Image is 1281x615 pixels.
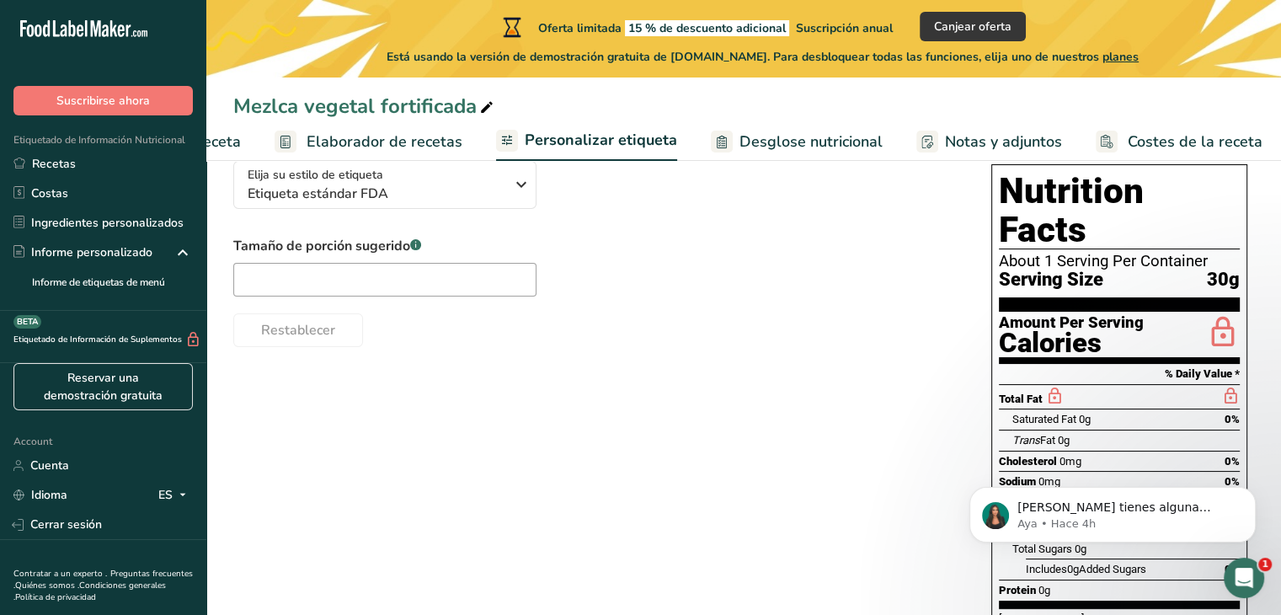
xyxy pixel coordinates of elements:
[307,131,462,153] span: Elaborador de recetas
[1225,413,1240,425] span: 0%
[1058,434,1070,447] span: 0g
[233,313,363,347] button: Restablecer
[275,123,462,161] a: Elaborador de recetas
[13,86,193,115] button: Suscribirse ahora
[1128,131,1262,153] span: Costes de la receta
[158,485,193,505] div: ES
[999,253,1240,270] div: About 1 Serving Per Container
[945,131,1062,153] span: Notas y adjuntos
[916,123,1062,161] a: Notas y adjuntos
[15,580,79,591] a: Quiénes somos .
[233,91,497,121] div: Mezlca vegetal fortificada
[261,320,335,340] span: Restablecer
[248,184,504,204] span: Etiqueta estándar FDA
[15,591,96,603] a: Política de privacidad
[13,580,166,603] a: Condiciones generales .
[920,12,1026,41] button: Canjear oferta
[1096,123,1262,161] a: Costes de la receta
[13,363,193,410] a: Reservar una demostración gratuita
[1012,434,1055,447] span: Fat
[944,452,1281,570] iframe: Intercom notifications mensaje
[999,172,1240,249] h1: Nutrition Facts
[999,331,1144,356] div: Calories
[625,20,789,36] span: 15 % de descuento adicional
[13,568,193,591] a: Preguntas frecuentes .
[248,166,383,184] span: Elija su estilo de etiqueta
[1102,49,1139,65] span: planes
[999,315,1144,331] div: Amount Per Serving
[499,17,893,37] div: Oferta limitada
[1012,434,1040,447] i: Trans
[13,315,41,329] div: BETA
[711,123,883,161] a: Desglose nutricional
[999,364,1240,384] section: % Daily Value *
[934,18,1011,35] span: Canjear oferta
[233,236,536,256] label: Tamaño de porción sugerido
[999,270,1103,291] span: Serving Size
[1038,584,1050,596] span: 0g
[1079,413,1091,425] span: 0g
[525,129,677,152] span: Personalizar etiqueta
[13,480,67,510] a: Idioma
[233,161,536,209] button: Elija su estilo de etiqueta Etiqueta estándar FDA
[13,243,152,261] div: Informe personalizado
[999,584,1036,596] span: Protein
[1207,270,1240,291] span: 30g
[739,131,883,153] span: Desglose nutricional
[56,92,150,110] span: Suscribirse ahora
[13,568,107,580] a: Contratar a un experto .
[796,20,893,36] span: Suscripción anual
[1224,558,1264,598] iframe: Intercom live chat
[496,121,677,162] a: Personalizar etiqueta
[1258,558,1272,571] span: 1
[999,393,1043,405] span: Total Fat
[1012,413,1076,425] span: Saturated Fat
[387,48,1139,66] span: Está usando la versión de demostración gratuita de [DOMAIN_NAME]. Para desbloquear todas las func...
